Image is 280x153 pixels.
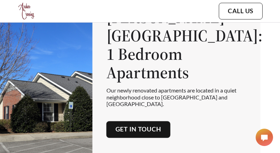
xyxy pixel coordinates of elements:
[106,87,247,107] p: Our newly renovated apartments are located in a quiet neighborhood close to [GEOGRAPHIC_DATA] and...
[106,8,247,82] h1: [PERSON_NAME][GEOGRAPHIC_DATA]: 1 Bedroom Apartments
[219,3,263,19] button: Call Us
[17,2,36,21] img: Company logo
[106,121,170,138] button: Get in touch
[115,126,161,134] a: Get in touch
[228,7,254,15] a: Call Us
